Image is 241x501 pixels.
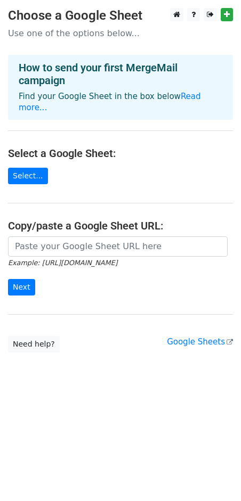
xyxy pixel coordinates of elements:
a: Google Sheets [167,337,233,347]
a: Need help? [8,336,60,352]
input: Next [8,279,35,295]
small: Example: [URL][DOMAIN_NAME] [8,259,117,267]
input: Paste your Google Sheet URL here [8,236,228,257]
p: Use one of the options below... [8,28,233,39]
p: Find your Google Sheet in the box below [19,91,222,113]
a: Read more... [19,92,201,112]
h4: Select a Google Sheet: [8,147,233,160]
h3: Choose a Google Sheet [8,8,233,23]
h4: How to send your first MergeMail campaign [19,61,222,87]
a: Select... [8,168,48,184]
h4: Copy/paste a Google Sheet URL: [8,219,233,232]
